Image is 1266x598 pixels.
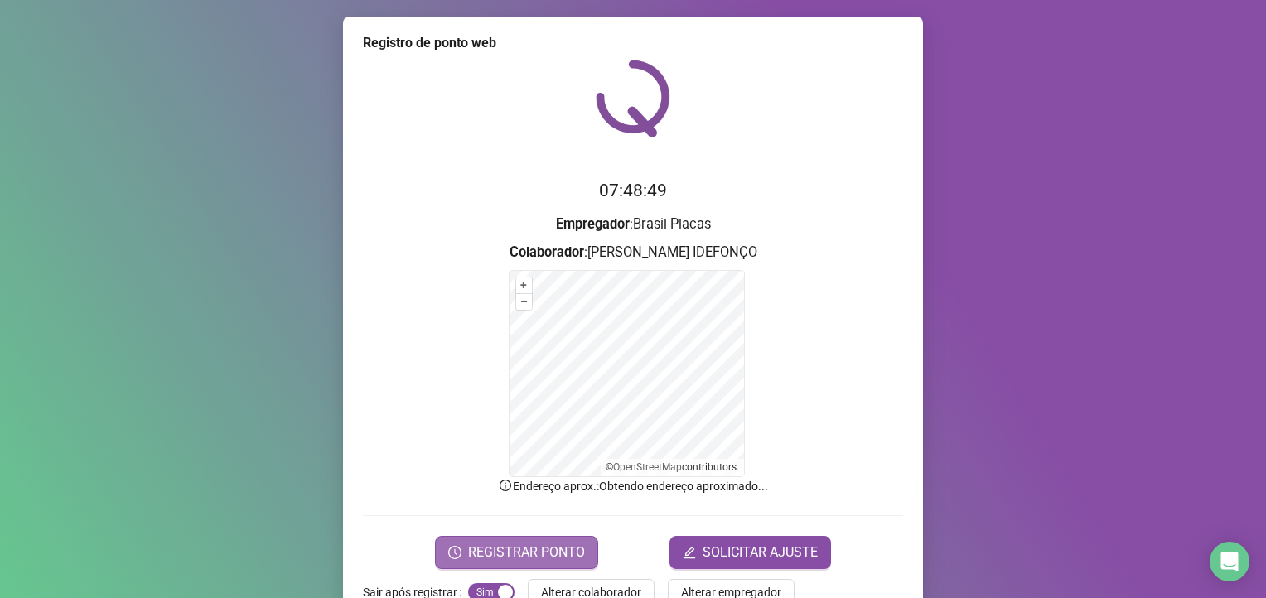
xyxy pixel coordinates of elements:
[363,33,903,53] div: Registro de ponto web
[703,543,818,562] span: SOLICITAR AJUSTE
[363,214,903,235] h3: : Brasil Placas
[363,477,903,495] p: Endereço aprox. : Obtendo endereço aproximado...
[516,277,532,293] button: +
[683,546,696,559] span: edit
[363,242,903,263] h3: : [PERSON_NAME] IDEFONÇO
[606,461,739,473] li: © contributors.
[556,216,630,232] strong: Empregador
[448,546,461,559] span: clock-circle
[669,536,831,569] button: editSOLICITAR AJUSTE
[468,543,585,562] span: REGISTRAR PONTO
[1210,542,1249,581] div: Open Intercom Messenger
[435,536,598,569] button: REGISTRAR PONTO
[516,294,532,310] button: –
[613,461,682,473] a: OpenStreetMap
[599,181,667,200] time: 07:48:49
[498,478,513,493] span: info-circle
[596,60,670,137] img: QRPoint
[510,244,584,260] strong: Colaborador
